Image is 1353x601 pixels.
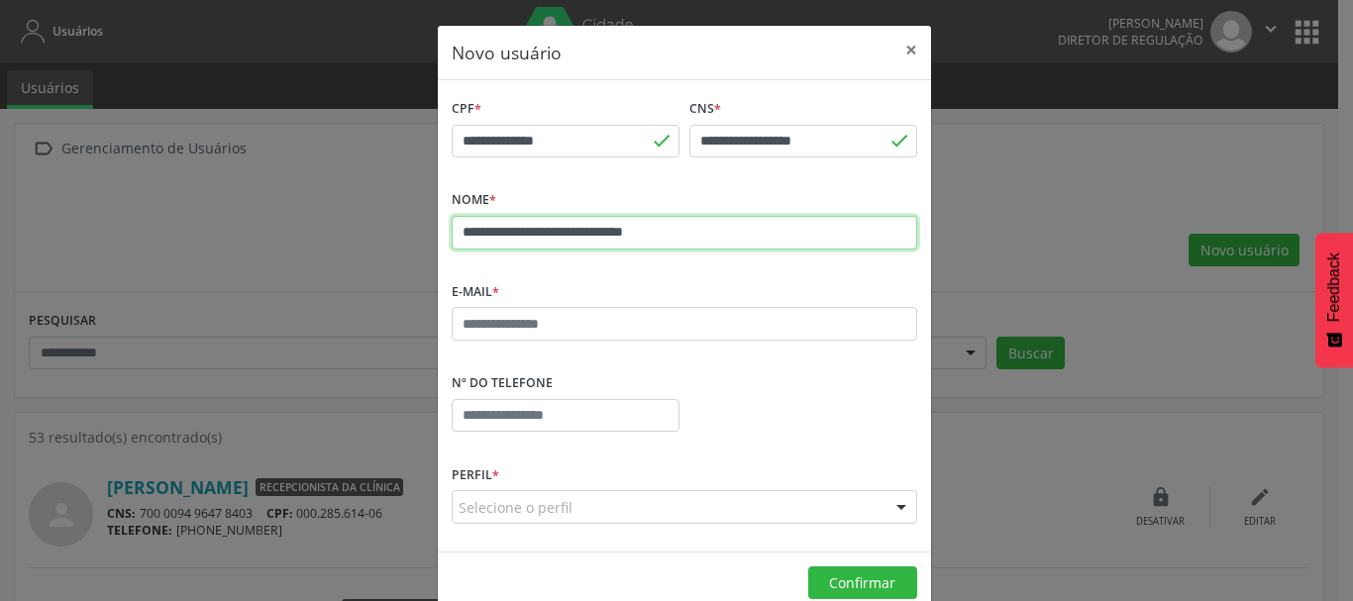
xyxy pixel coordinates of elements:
[452,185,496,216] label: Nome
[1325,252,1343,322] span: Feedback
[1315,233,1353,367] button: Feedback - Mostrar pesquisa
[452,94,481,125] label: CPF
[459,497,572,518] span: Selecione o perfil
[891,26,931,74] button: Close
[452,40,562,65] h5: Novo usuário
[452,459,499,490] label: Perfil
[808,566,917,600] button: Confirmar
[888,130,910,151] span: done
[689,94,721,125] label: CNS
[452,368,553,399] label: Nº do Telefone
[829,573,895,592] span: Confirmar
[452,277,499,308] label: E-mail
[651,130,673,151] span: done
